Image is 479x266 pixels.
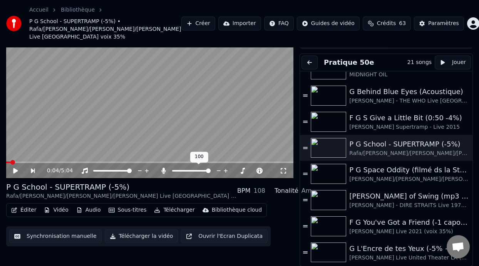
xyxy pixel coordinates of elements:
div: [PERSON_NAME]/[PERSON_NAME]/[PERSON_NAME] (Version de [PERSON_NAME]) voix 30% [349,175,469,183]
button: Pratique 50e [321,57,377,68]
button: Guides de vidéo [297,17,360,30]
button: Éditer [8,205,39,215]
div: P G School - SUPERTRAMP (-5%) [349,139,469,150]
span: 5:04 [61,167,73,175]
div: P G Space Oddity (filmé ds la Station Spatiale Internationale) [349,165,469,175]
button: Synchronisation manuelle [9,229,102,243]
button: Importer [218,17,261,30]
div: P G School - SUPERTRAMP (-5%) [6,182,237,192]
button: Paramètres [414,17,464,30]
div: Bibliothèque cloud [212,206,262,214]
button: Audio [73,205,104,215]
div: Rafa/[PERSON_NAME]/[PERSON_NAME]/[PERSON_NAME] Live [GEOGRAPHIC_DATA] voix 35% [6,192,237,200]
div: [PERSON_NAME] of Swing (mp3 sans voix ni guitares à TESTER) [349,191,469,202]
div: 108 [253,186,265,195]
button: Ouvrir l'Ecran Duplicata [181,229,268,243]
div: / [47,167,65,175]
button: Vidéo [41,205,71,215]
div: [PERSON_NAME] Live 2021 (voix 35%) [349,228,469,236]
button: Crédits63 [363,17,411,30]
div: Ouvrir le chat [447,235,470,258]
div: [PERSON_NAME] - DIRE STRAITS Live 1978 (-10% pratique) [349,202,469,209]
a: Accueil [29,6,49,14]
button: Télécharger la vidéo [105,229,178,243]
span: 63 [399,20,406,27]
div: G L'Encre de tes Yeux (-5% +1 capo 3) [349,243,469,254]
div: Rafa/[PERSON_NAME]/[PERSON_NAME]/[PERSON_NAME] Live [GEOGRAPHIC_DATA] voix 35% [349,150,469,157]
nav: breadcrumb [29,6,181,41]
span: P G School - SUPERTRAMP (-5%) • Rafa/[PERSON_NAME]/[PERSON_NAME]/[PERSON_NAME] Live [GEOGRAPHIC_D... [29,18,181,41]
a: Bibliothèque [61,6,95,14]
div: F G S Give a Little Bit (0:50 -4%) [349,113,469,123]
button: Télécharger [151,205,198,215]
div: MIDNIGHT OIL [349,71,469,79]
span: Crédits [377,20,396,27]
div: 100 [190,152,208,162]
div: F G You've Got a Friend (-1 capo 1) [349,217,469,228]
div: [PERSON_NAME] Live United Theater LA (voix 40%) [349,254,469,262]
div: Paramètres [428,20,459,27]
div: [PERSON_NAME] Supertramp - Live 2015 [349,123,469,131]
div: [PERSON_NAME] - THE WHO Live [GEOGRAPHIC_DATA][PERSON_NAME] 2022 sans voix [349,97,469,105]
button: Jouer [435,56,471,69]
div: G Behind Blue Eyes (Acoustique) [349,86,469,97]
img: youka [6,16,22,31]
div: 21 songs [407,59,432,66]
button: Sous-titres [106,205,150,215]
button: Créer [181,17,215,30]
span: 0:04 [47,167,59,175]
button: FAQ [264,17,294,30]
div: BPM [237,186,250,195]
div: Tonalité [275,186,298,195]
